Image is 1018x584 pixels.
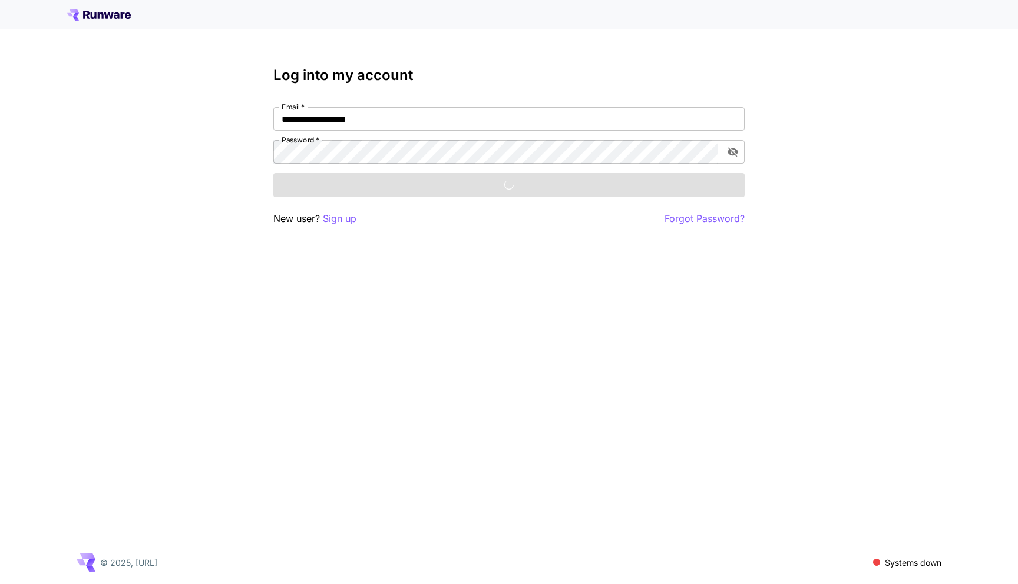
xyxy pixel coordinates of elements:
p: © 2025, [URL] [100,556,157,569]
button: Sign up [323,211,356,226]
button: Forgot Password? [665,211,745,226]
button: toggle password visibility [722,141,743,162]
p: New user? [273,211,356,226]
label: Password [282,135,319,145]
label: Email [282,102,305,112]
p: Systems down [885,556,941,569]
h3: Log into my account [273,67,745,84]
